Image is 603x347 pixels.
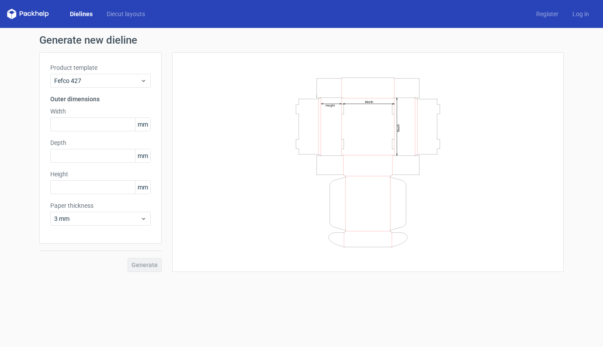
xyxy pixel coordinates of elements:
label: Paper thickness [50,201,151,210]
span: mm [135,181,150,194]
label: Product template [50,63,151,72]
text: Depth [397,124,400,131]
span: mm [135,149,150,162]
text: Height [326,103,335,107]
h1: Generate new dieline [39,35,564,45]
label: Width [50,107,151,116]
label: Depth [50,138,151,147]
label: Height [50,170,151,179]
a: Dielines [63,10,100,18]
a: Log in [565,10,596,18]
a: Diecut layouts [100,10,152,18]
a: Register [529,10,565,18]
span: Fefco 427 [54,76,140,85]
text: Width [365,100,373,103]
h3: Outer dimensions [50,95,151,103]
span: 3 mm [54,214,140,223]
span: mm [135,118,150,131]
